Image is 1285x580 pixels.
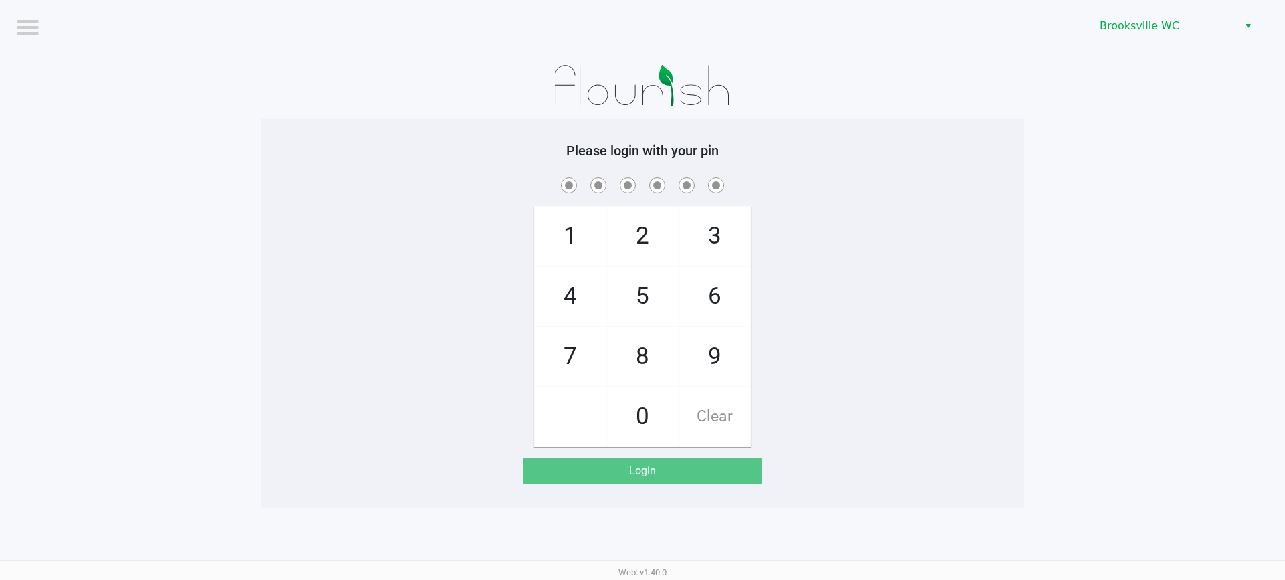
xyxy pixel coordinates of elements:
[1100,18,1230,34] span: Brooksville WC
[679,207,750,266] span: 3
[535,327,606,386] span: 7
[535,207,606,266] span: 1
[607,327,678,386] span: 8
[618,567,667,577] span: Web: v1.40.0
[679,267,750,326] span: 6
[535,267,606,326] span: 4
[607,267,678,326] span: 5
[679,387,750,446] span: Clear
[679,327,750,386] span: 9
[271,142,1014,159] h5: Please login with your pin
[607,387,678,446] span: 0
[1238,14,1258,38] button: Select
[607,207,678,266] span: 2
